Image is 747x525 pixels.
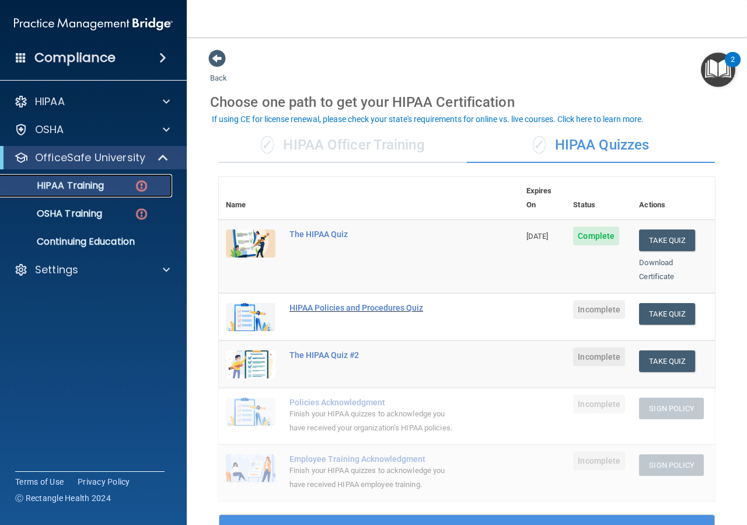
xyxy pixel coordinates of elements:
[14,151,169,165] a: OfficeSafe University
[15,492,111,504] span: Ⓒ Rectangle Health 2024
[566,177,632,220] th: Status
[289,407,461,435] div: Finish your HIPAA quizzes to acknowledge you have received your organization’s HIPAA policies.
[289,230,461,239] div: The HIPAA Quiz
[212,115,644,123] div: If using CE for license renewal, please check your state's requirements for online vs. live cours...
[519,177,566,220] th: Expires On
[14,12,173,36] img: PMB logo
[639,454,704,476] button: Sign Policy
[289,464,461,492] div: Finish your HIPAA quizzes to acknowledge you have received HIPAA employee training.
[210,60,227,82] a: Back
[639,350,695,372] button: Take Quiz
[35,263,78,277] p: Settings
[35,123,64,137] p: OSHA
[219,177,282,220] th: Name
[210,85,724,119] div: Choose one path to get your HIPAA Certification
[639,398,704,419] button: Sign Policy
[134,179,149,193] img: danger-circle.6113f641.png
[289,303,461,312] div: HIPAA Policies and Procedures Quiz
[639,230,695,251] button: Take Quiz
[731,60,735,75] div: 2
[14,123,170,137] a: OSHA
[533,136,546,154] span: ✓
[35,95,65,109] p: HIPAA
[573,347,625,366] span: Incomplete
[289,398,461,407] div: Policies Acknowledgment
[8,236,167,248] p: Continuing Education
[573,451,625,470] span: Incomplete
[639,258,674,281] a: Download Certificate
[289,350,461,360] div: The HIPAA Quiz #2
[467,128,715,163] div: HIPAA Quizzes
[261,136,274,154] span: ✓
[35,151,145,165] p: OfficeSafe University
[573,227,619,245] span: Complete
[210,113,645,125] button: If using CE for license renewal, please check your state's requirements for online vs. live cours...
[526,232,549,241] span: [DATE]
[15,476,64,488] a: Terms of Use
[573,395,625,413] span: Incomplete
[219,128,467,163] div: HIPAA Officer Training
[8,180,104,192] p: HIPAA Training
[134,207,149,221] img: danger-circle.6113f641.png
[14,263,170,277] a: Settings
[701,53,735,87] button: Open Resource Center, 2 new notifications
[78,476,130,488] a: Privacy Policy
[8,208,102,220] p: OSHA Training
[632,177,715,220] th: Actions
[573,300,625,319] span: Incomplete
[639,303,695,325] button: Take Quiz
[289,454,461,464] div: Employee Training Acknowledgment
[14,95,170,109] a: HIPAA
[34,50,116,66] h4: Compliance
